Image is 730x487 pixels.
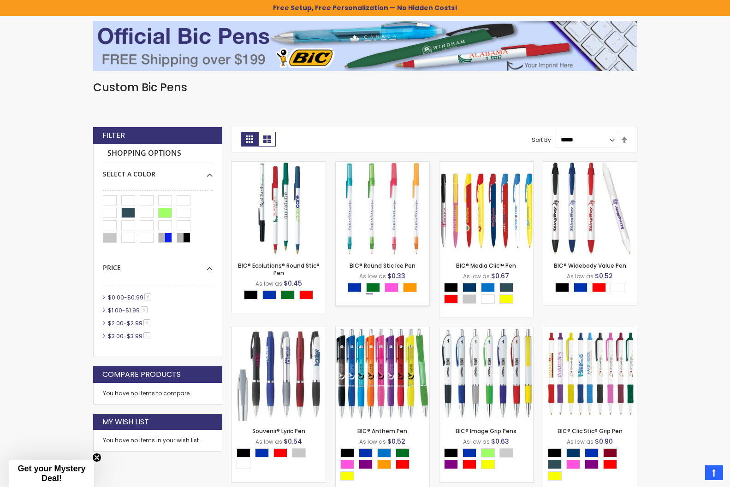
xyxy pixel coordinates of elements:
[106,332,154,340] a: $3.00-$3.991
[554,262,626,270] a: BIC® Widebody Value Pen
[463,283,476,292] div: Navy Blue
[127,293,143,301] span: $0.99
[366,283,380,292] div: Green
[444,460,458,469] div: Purple
[9,460,94,487] div: Get your Mystery Deal!Close teaser
[103,163,213,179] div: Select A Color
[108,293,124,301] span: $0.00
[336,161,429,169] a: BIC® Round Stic Ice Pen
[444,283,458,292] div: Black
[232,162,326,255] img: BIC® Ecolutions® Round Stic® Pen
[108,306,122,314] span: $1.00
[611,283,624,292] div: White
[463,438,490,446] span: As low as
[292,448,306,458] div: Silver
[340,448,354,458] div: Black
[281,290,295,299] div: Green
[340,471,354,481] div: Yellow
[481,283,495,292] div: Blue Light
[543,327,637,421] img: BIC® Clic Stic® Grip Pen
[103,257,213,272] div: Price
[93,383,222,405] div: You have no items to compare.
[654,462,730,487] iframe: Google Customer Reviews
[102,130,125,141] strong: Filter
[548,448,637,483] div: Select A Color
[387,437,405,446] span: $0.52
[237,448,326,471] div: Select A Color
[463,272,490,280] span: As low as
[491,437,509,446] span: $0.63
[127,332,142,340] span: $3.99
[463,448,476,458] div: Blue
[444,283,533,306] div: Select A Color
[141,306,148,313] span: 5
[106,306,151,314] a: $1.00-$1.995
[350,262,415,270] a: BIC® Round Stic Ice Pen
[499,283,513,292] div: Forest Green
[144,293,151,300] span: 8
[439,327,533,334] a: BIC® Image Grip Pens
[439,161,533,169] a: BIC® Media Clic™ Pen
[359,460,373,469] div: Purple
[359,448,373,458] div: Blue
[102,417,149,427] strong: My Wish List
[255,280,282,288] span: As low as
[403,283,417,292] div: Orange
[585,448,599,458] div: Blue
[93,80,637,95] h1: Custom Bic Pens
[93,21,637,70] img: BIC® Pens
[232,327,326,334] a: Souvenir® Lyric Pen
[592,283,606,292] div: Red
[585,460,599,469] div: Purple
[232,161,326,169] a: BIC® Ecolutions® Round Stic® Pen
[603,448,617,458] div: Burgundy
[241,132,258,147] strong: Grid
[595,437,613,446] span: $0.90
[244,290,258,299] div: Black
[284,279,302,288] span: $0.45
[359,438,386,446] span: As low as
[357,427,407,435] a: BIC® Anthem Pen
[336,327,429,334] a: BIC® Anthem Pen
[92,453,101,462] button: Close teaser
[348,283,421,294] div: Select A Color
[481,448,495,458] div: Green Light
[603,460,617,469] div: Red
[387,271,405,281] span: $0.33
[336,162,429,255] img: BIC® Round Stic Ice Pen
[444,448,533,471] div: Select A Color
[103,144,213,164] strong: Shopping Options
[255,438,282,446] span: As low as
[252,427,305,435] a: Souvenir® Lyric Pen
[127,319,142,327] span: $2.99
[555,283,569,292] div: Black
[255,448,269,458] div: Blue
[481,294,495,304] div: White
[377,460,391,469] div: Orange
[595,271,613,281] span: $0.52
[463,294,476,304] div: Silver
[18,464,85,483] span: Get your Mystery Deal!
[102,370,181,380] strong: Compare Products
[232,327,326,421] img: Souvenir® Lyric Pen
[567,438,593,446] span: As low as
[444,448,458,458] div: Black
[396,460,410,469] div: Red
[396,448,410,458] div: Green
[348,283,362,292] div: Blue
[385,283,398,292] div: Pink
[566,448,580,458] div: Navy Blue
[558,427,623,435] a: BIC® Clic Stic® Grip Pen
[481,460,495,469] div: Yellow
[143,319,150,326] span: 3
[566,460,580,469] div: Pink
[456,262,516,270] a: BIC® Media Clic™ Pen
[106,293,154,301] a: $0.00-$0.998
[340,448,429,483] div: Select A Color
[548,471,562,481] div: Yellow
[125,306,140,314] span: $1.99
[103,437,213,444] div: You have no items in your wish list.
[567,272,593,280] span: As low as
[377,448,391,458] div: Blue Light
[574,283,588,292] div: Blue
